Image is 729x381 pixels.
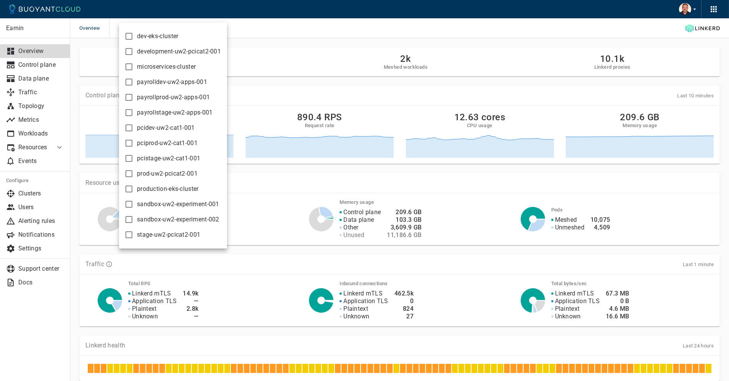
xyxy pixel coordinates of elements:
[137,155,200,162] span: pcistage-uw2-cat1-001
[137,63,196,71] span: microservices-cluster
[137,32,179,40] span: dev-eks-cluster
[137,170,198,178] span: prod-uw2-pcicat2-001
[137,200,219,208] span: sandbox-uw2-experiment-001
[137,109,213,116] span: payrollstage-uw2-apps-001
[137,231,200,239] span: stage-uw2-pcicat2-001
[137,185,199,193] span: production-eks-cluster
[137,124,195,132] span: pcidev-uw2-cat1-001
[137,94,210,101] span: payrollprod-uw2-apps-001
[137,48,221,55] span: development-uw2-pcicat2-001
[137,216,219,223] span: sandbox-uw2-experiment-002
[137,139,198,147] span: pciprod-uw2-cat1-001
[137,78,207,86] span: payrolldev-uw2-apps-001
